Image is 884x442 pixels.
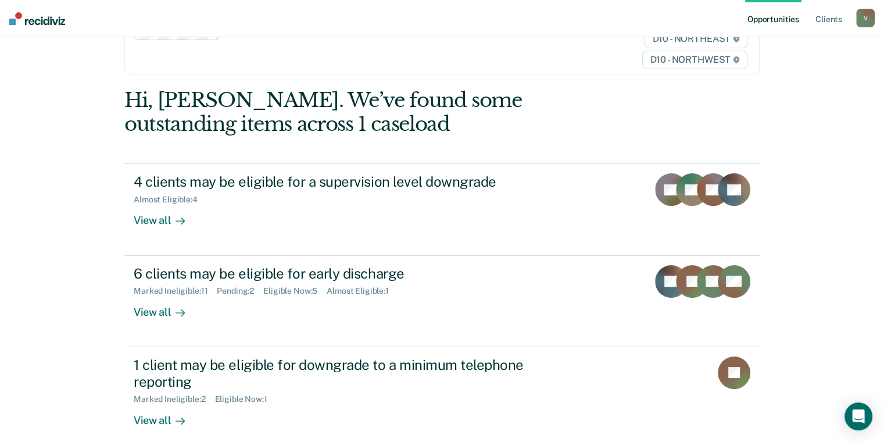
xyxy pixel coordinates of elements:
[263,286,327,296] div: Eligible Now : 5
[124,256,760,347] a: 6 clients may be eligible for early dischargeMarked Ineligible:11Pending:2Eligible Now:5Almost El...
[134,394,214,404] div: Marked Ineligible : 2
[856,9,875,27] button: V
[134,205,199,227] div: View all
[134,195,207,205] div: Almost Eligible : 4
[9,12,65,25] img: Recidiviz
[645,30,747,48] span: D10 - NORTHEAST
[124,88,632,136] div: Hi, [PERSON_NAME]. We’ve found some outstanding items across 1 caseload
[134,173,542,190] div: 4 clients may be eligible for a supervision level downgrade
[134,296,199,319] div: View all
[124,163,760,255] a: 4 clients may be eligible for a supervision level downgradeAlmost Eligible:4View all
[642,51,747,69] span: D10 - NORTHWEST
[844,402,872,430] div: Open Intercom Messenger
[134,265,542,282] div: 6 clients may be eligible for early discharge
[217,286,263,296] div: Pending : 2
[215,394,277,404] div: Eligible Now : 1
[134,404,199,427] div: View all
[134,357,542,390] div: 1 client may be eligible for downgrade to a minimum telephone reporting
[134,286,217,296] div: Marked Ineligible : 11
[327,286,398,296] div: Almost Eligible : 1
